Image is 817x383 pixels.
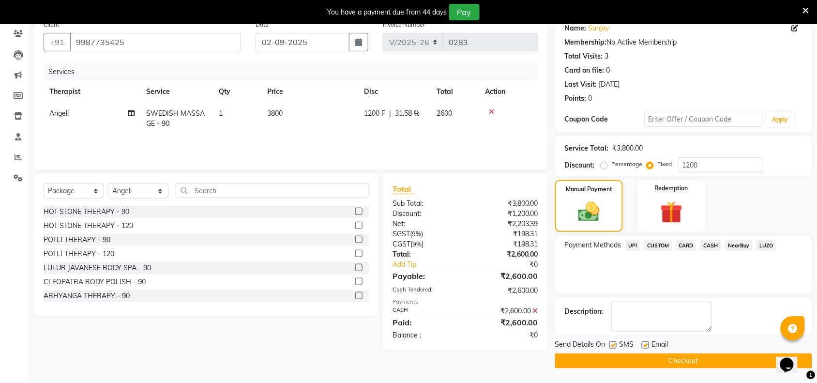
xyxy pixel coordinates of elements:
div: LULUR JAVANESE BODY SPA - 90 [44,263,151,273]
label: Date [256,20,269,29]
img: _cash.svg [572,199,606,224]
button: Apply [767,112,794,127]
span: 2600 [437,109,452,118]
label: Redemption [655,184,688,193]
div: ABHYANGA THERAPY - 90 [44,291,130,301]
div: ₹3,800.00 [613,143,643,153]
input: Search by Name/Mobile/Email/Code [70,33,241,51]
div: Payments [393,298,538,306]
div: Services [45,63,545,81]
div: Total: [385,249,466,260]
div: Payable: [385,270,466,282]
div: You have a payment due from 44 days [328,7,447,17]
button: +91 [44,33,71,51]
span: CASH [700,240,721,251]
div: Membership: [565,37,607,47]
div: ₹2,600.00 [465,286,545,296]
div: [DATE] [599,79,620,90]
div: ₹198.31 [465,229,545,239]
span: CUSTOM [644,240,672,251]
div: Card on file: [565,65,605,76]
button: Pay [449,4,480,20]
span: Email [652,339,668,352]
iframe: chat widget [776,344,807,373]
div: Points: [565,93,587,104]
div: ₹2,600.00 [465,249,545,260]
span: SMS [620,339,634,352]
div: ₹3,800.00 [465,199,545,209]
input: Enter Offer / Coupon Code [644,112,763,127]
span: Send Details On [555,339,605,352]
span: CGST [393,240,410,248]
th: Price [261,81,358,103]
div: Cash Tendered: [385,286,466,296]
th: Therapist [44,81,140,103]
th: Disc [358,81,431,103]
div: HOT STONE THERAPY - 120 [44,221,133,231]
div: 0 [589,93,592,104]
div: Paid: [385,317,466,328]
span: LUZO [756,240,776,251]
div: ₹2,600.00 [465,317,545,328]
div: ₹2,203.39 [465,219,545,229]
div: Name: [565,23,587,33]
div: ( ) [385,229,466,239]
div: Description: [565,306,604,317]
div: ₹0 [465,330,545,340]
label: Invoice Number [383,20,425,29]
span: Payment Methods [565,240,621,250]
label: Client [44,20,59,29]
label: Percentage [612,160,643,169]
a: Sanjay [589,23,609,33]
div: Discount: [385,209,466,219]
a: Add Tip [385,260,479,270]
div: ₹0 [479,260,545,270]
span: CARD [676,240,697,251]
span: SGST [393,230,410,238]
div: Net: [385,219,466,229]
img: _gift.svg [653,199,690,226]
th: Qty [213,81,261,103]
label: Fixed [658,160,672,169]
span: 1200 F [364,108,385,119]
th: Total [431,81,479,103]
span: SWEDISH MASSAGE - 90 [146,109,205,128]
th: Action [479,81,538,103]
button: Checkout [555,353,812,368]
input: Search [176,183,369,198]
span: 9% [412,240,422,248]
label: Manual Payment [566,185,612,194]
span: 31.58 % [395,108,420,119]
div: Discount: [565,160,595,170]
span: NearBuy [725,240,753,251]
div: ₹2,600.00 [465,270,545,282]
div: ₹198.31 [465,239,545,249]
div: HOT STONE THERAPY - 90 [44,207,129,217]
div: ₹2,600.00 [465,306,545,316]
div: Last Visit: [565,79,597,90]
span: Total [393,184,415,194]
span: 1 [219,109,223,118]
div: Total Visits: [565,51,603,61]
div: POTLI THERAPY - 90 [44,235,110,245]
div: CASH [385,306,466,316]
span: | [389,108,391,119]
th: Service [140,81,213,103]
div: No Active Membership [565,37,802,47]
div: 3 [605,51,609,61]
div: Balance : [385,330,466,340]
span: 9% [412,230,421,238]
div: Service Total: [565,143,609,153]
div: ( ) [385,239,466,249]
div: CLEOPATRA BODY POLISH - 90 [44,277,146,287]
span: 3800 [267,109,283,118]
div: POTLI THERAPY - 120 [44,249,114,259]
div: 0 [606,65,610,76]
span: Angeli [49,109,69,118]
div: Coupon Code [565,114,644,124]
div: ₹1,200.00 [465,209,545,219]
div: Sub Total: [385,199,466,209]
span: UPI [625,240,640,251]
